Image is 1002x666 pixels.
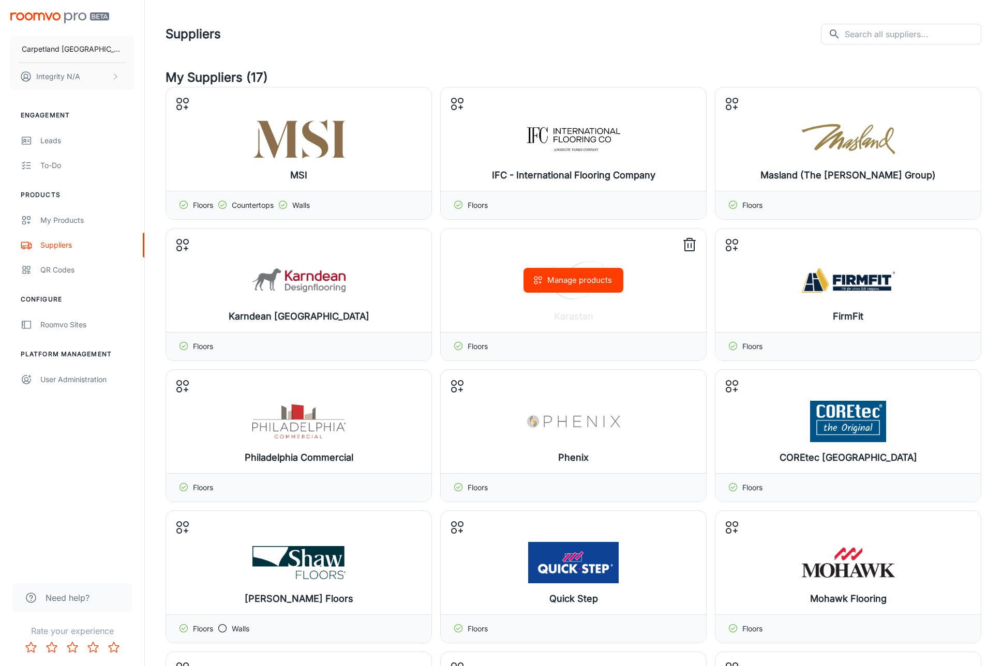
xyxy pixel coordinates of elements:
img: Roomvo PRO Beta [10,12,109,23]
p: Floors [193,200,213,211]
p: Floors [193,341,213,352]
div: To-do [40,160,134,171]
p: Carpetland [GEOGRAPHIC_DATA] [22,43,123,55]
button: Carpetland [GEOGRAPHIC_DATA] [10,36,134,63]
button: Rate 2 star [41,637,62,658]
p: Floors [742,623,762,634]
button: Rate 5 star [103,637,124,658]
button: Rate 4 star [83,637,103,658]
button: Rate 3 star [62,637,83,658]
button: Rate 1 star [21,637,41,658]
p: Floors [193,482,213,493]
p: Walls [292,200,310,211]
p: Floors [468,200,488,211]
p: Walls [232,623,249,634]
p: Floors [742,200,762,211]
div: QR Codes [40,264,134,276]
p: Floors [468,623,488,634]
div: Leads [40,135,134,146]
p: Floors [468,341,488,352]
button: Integrity N/A [10,63,134,90]
div: Roomvo Sites [40,319,134,330]
p: Floors [742,482,762,493]
div: User Administration [40,374,134,385]
button: Manage products [524,268,623,293]
p: Floors [193,623,213,634]
p: Countertops [232,200,274,211]
p: Rate your experience [8,625,136,637]
div: Suppliers [40,239,134,251]
span: Need help? [46,592,89,604]
p: Integrity N/A [36,71,80,82]
h1: Suppliers [166,25,221,43]
h4: My Suppliers (17) [166,68,981,87]
input: Search all suppliers... [845,24,981,44]
p: Floors [468,482,488,493]
div: My Products [40,215,134,226]
p: Floors [742,341,762,352]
